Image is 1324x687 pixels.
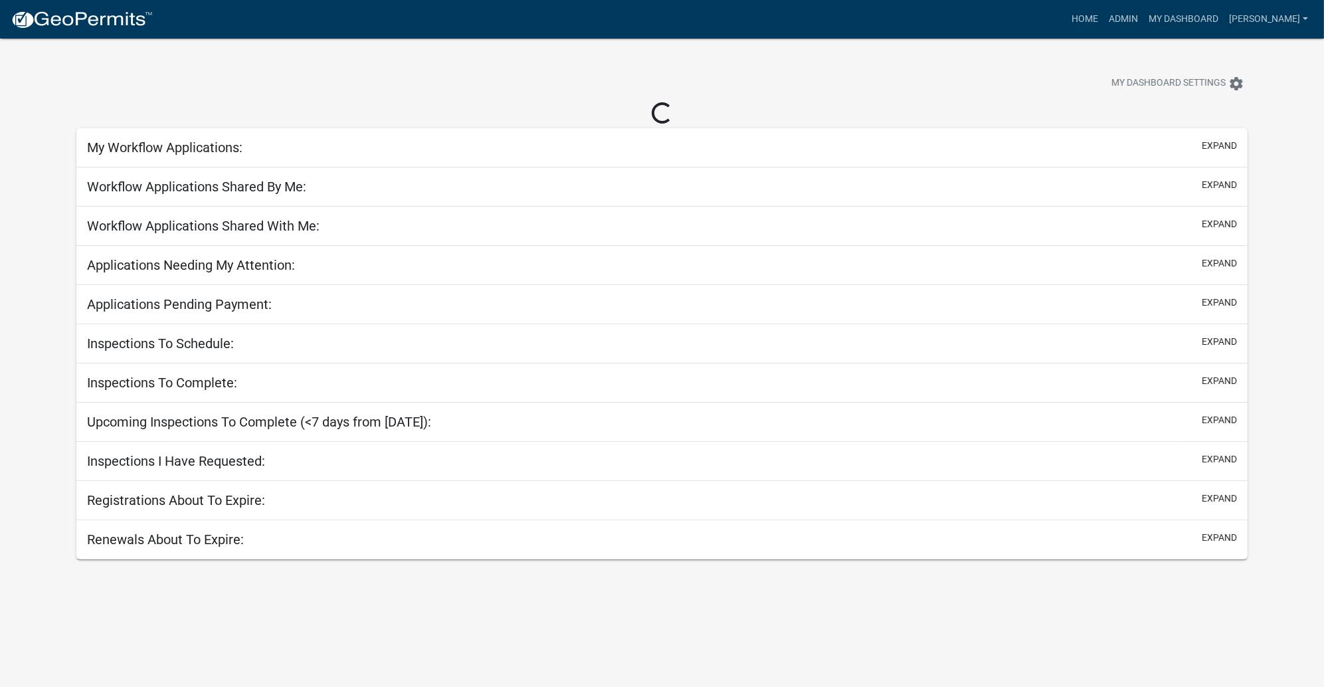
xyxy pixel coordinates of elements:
h5: Renewals About To Expire: [87,532,244,547]
a: Admin [1103,7,1143,32]
button: expand [1202,452,1237,466]
button: expand [1202,335,1237,349]
i: settings [1228,76,1244,92]
a: My Dashboard [1143,7,1224,32]
button: expand [1202,139,1237,153]
a: [PERSON_NAME] [1224,7,1313,32]
h5: Applications Pending Payment: [87,296,272,312]
h5: Workflow Applications Shared With Me: [87,218,320,234]
button: expand [1202,296,1237,310]
button: expand [1202,374,1237,388]
button: expand [1202,256,1237,270]
button: expand [1202,531,1237,545]
h5: Upcoming Inspections To Complete (<7 days from [DATE]): [87,414,431,430]
h5: Inspections To Schedule: [87,336,234,351]
h5: Registrations About To Expire: [87,492,265,508]
h5: Inspections To Complete: [87,375,237,391]
a: Home [1066,7,1103,32]
button: expand [1202,413,1237,427]
h5: Applications Needing My Attention: [87,257,295,273]
h5: Workflow Applications Shared By Me: [87,179,306,195]
button: My Dashboard Settingssettings [1101,70,1255,96]
button: expand [1202,217,1237,231]
button: expand [1202,178,1237,192]
button: expand [1202,492,1237,506]
span: My Dashboard Settings [1111,76,1226,92]
h5: Inspections I Have Requested: [87,453,265,469]
h5: My Workflow Applications: [87,140,242,155]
